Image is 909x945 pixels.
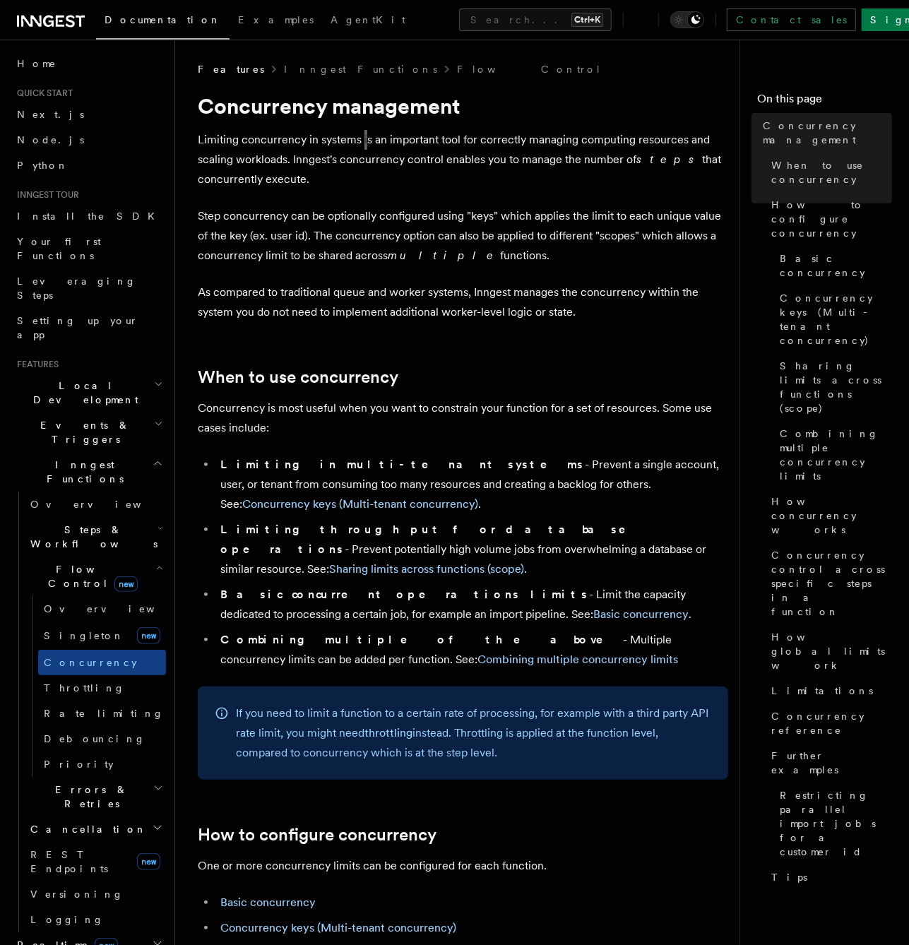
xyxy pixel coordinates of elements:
[38,650,166,675] a: Concurrency
[771,198,892,240] span: How to configure concurrency
[230,4,322,38] a: Examples
[30,888,124,900] span: Versioning
[25,596,166,777] div: Flow Controlnew
[198,93,728,119] h1: Concurrency management
[11,359,59,370] span: Features
[44,708,164,719] span: Rate limiting
[220,633,623,646] strong: Combining multiple of the above
[198,206,728,266] p: Step concurrency can be optionally configured using "keys" which applies the limit to each unique...
[11,153,166,178] a: Python
[766,489,892,542] a: How concurrency works
[766,624,892,678] a: How global limits work
[198,825,436,845] a: How to configure concurrency
[198,283,728,322] p: As compared to traditional queue and worker systems, Inngest manages the concurrency within the s...
[38,675,166,701] a: Throttling
[571,13,603,27] kbd: Ctrl+K
[284,62,437,76] a: Inngest Functions
[11,412,166,452] button: Events & Triggers
[25,907,166,932] a: Logging
[774,353,892,421] a: Sharing limits across functions (scope)
[457,62,602,76] a: Flow Control
[636,153,702,166] em: steps
[44,682,125,694] span: Throttling
[11,229,166,268] a: Your first Functions
[771,494,892,537] span: How concurrency works
[137,627,160,644] span: new
[96,4,230,40] a: Documentation
[774,285,892,353] a: Concurrency keys (Multi-tenant concurrency)
[593,607,689,621] a: Basic concurrency
[44,630,124,641] span: Singleton
[766,678,892,703] a: Limitations
[236,703,711,763] p: If you need to limit a function to a certain rate of processing, for example with a third party A...
[198,398,728,438] p: Concurrency is most useful when you want to constrain your function for a set of resources. Some ...
[38,701,166,726] a: Rate limiting
[766,864,892,890] a: Tips
[17,236,101,261] span: Your first Functions
[114,576,138,592] span: new
[25,881,166,907] a: Versioning
[44,657,137,668] span: Concurrency
[780,788,892,859] span: Restricting parallel import jobs for a customer id
[44,759,114,770] span: Priority
[771,684,873,698] span: Limitations
[11,373,166,412] button: Local Development
[216,585,728,624] li: - Limit the capacity dedicated to processing a certain job, for example an import pipeline. See: .
[17,210,163,222] span: Install the SDK
[25,562,155,590] span: Flow Control
[17,275,136,301] span: Leveraging Steps
[727,8,856,31] a: Contact sales
[25,842,166,881] a: REST Endpointsnew
[757,113,892,153] a: Concurrency management
[216,630,728,670] li: - Multiple concurrency limits can be added per function. See:
[771,749,892,777] span: Further examples
[25,492,166,517] a: Overview
[11,127,166,153] a: Node.js
[771,158,892,186] span: When to use concurrency
[220,458,585,471] strong: Limiting in multi-tenant systems
[242,497,478,511] a: Concurrency keys (Multi-tenant concurrency)
[238,14,314,25] span: Examples
[30,914,104,925] span: Logging
[11,492,166,932] div: Inngest Functions
[17,109,84,120] span: Next.js
[774,246,892,285] a: Basic concurrency
[11,102,166,127] a: Next.js
[11,308,166,347] a: Setting up your app
[220,588,589,601] strong: Basic concurrent operations limits
[11,88,73,99] span: Quick start
[25,517,166,557] button: Steps & Workflows
[771,870,807,884] span: Tips
[670,11,704,28] button: Toggle dark mode
[220,523,646,556] strong: Limiting throughput for database operations
[11,379,154,407] span: Local Development
[766,192,892,246] a: How to configure concurrency
[331,14,405,25] span: AgentKit
[780,291,892,347] span: Concurrency keys (Multi-tenant concurrency)
[774,783,892,864] a: Restricting parallel import jobs for a customer id
[198,130,728,189] p: Limiting concurrency in systems is an important tool for correctly managing computing resources a...
[771,709,892,737] span: Concurrency reference
[44,733,145,744] span: Debouncing
[771,548,892,619] span: Concurrency control across specific steps in a function
[105,14,221,25] span: Documentation
[30,849,108,874] span: REST Endpoints
[25,816,166,842] button: Cancellation
[11,51,166,76] a: Home
[198,62,264,76] span: Features
[780,251,892,280] span: Basic concurrency
[763,119,892,147] span: Concurrency management
[329,562,524,576] a: Sharing limits across functions (scope)
[137,853,160,870] span: new
[766,153,892,192] a: When to use concurrency
[322,4,414,38] a: AgentKit
[17,160,69,171] span: Python
[25,557,166,596] button: Flow Controlnew
[25,822,147,836] span: Cancellation
[17,57,57,71] span: Home
[780,359,892,415] span: Sharing limits across functions (scope)
[216,455,728,514] li: - Prevent a single account, user, or tenant from consuming too many resources and creating a back...
[771,630,892,672] span: How global limits work
[11,418,154,446] span: Events & Triggers
[757,90,892,113] h4: On this page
